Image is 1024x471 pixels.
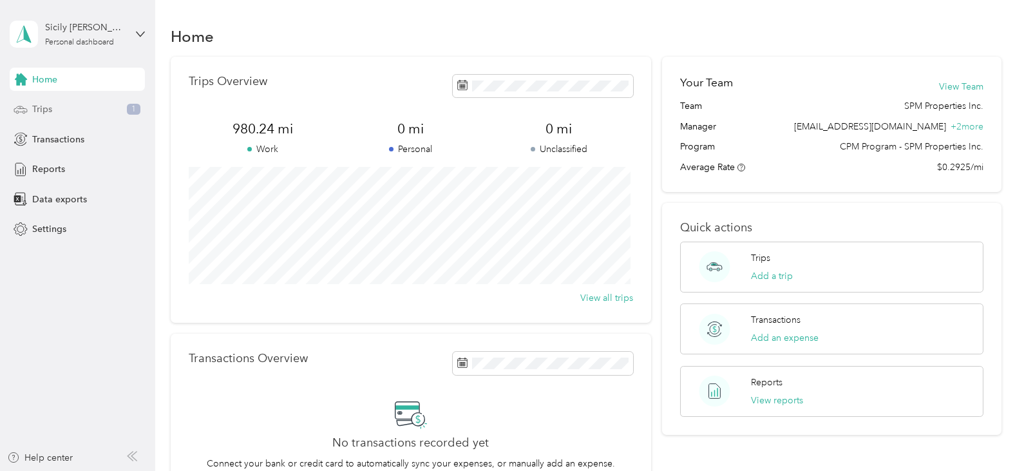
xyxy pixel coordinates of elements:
p: Reports [751,376,782,389]
h1: Home [171,30,214,43]
p: Personal [337,142,485,156]
span: Manager [680,120,716,133]
span: 0 mi [485,120,633,138]
p: Work [189,142,337,156]
p: Trips Overview [189,75,267,88]
h2: No transactions recorded yet [332,436,489,450]
iframe: Everlance-gr Chat Button Frame [952,399,1024,471]
p: Transactions Overview [189,352,308,365]
span: SPM Properties Inc. [904,99,983,113]
button: Add an expense [751,331,819,345]
span: CPM Program - SPM Properties Inc. [840,140,983,153]
div: Personal dashboard [45,39,114,46]
h2: Your Team [680,75,733,91]
p: Unclassified [485,142,633,156]
p: Trips [751,251,770,265]
button: Help center [7,451,73,465]
p: Connect your bank or credit card to automatically sync your expenses, or manually add an expense. [207,457,615,470]
span: 1 [127,104,140,115]
span: Transactions [32,133,84,146]
span: Average Rate [680,162,735,173]
span: Settings [32,222,66,236]
span: 0 mi [337,120,485,138]
span: 980.24 mi [189,120,337,138]
span: Home [32,73,57,86]
div: Sicily [PERSON_NAME] [45,21,126,34]
span: Program [680,140,715,153]
p: Transactions [751,313,801,327]
button: View all trips [580,291,633,305]
span: Trips [32,102,52,116]
button: View Team [939,80,983,93]
button: Add a trip [751,269,793,283]
button: View reports [751,394,803,407]
span: + 2 more [951,121,983,132]
span: Data exports [32,193,87,206]
span: Reports [32,162,65,176]
span: $0.2925/mi [937,160,983,174]
p: Quick actions [680,221,983,235]
span: [EMAIL_ADDRESS][DOMAIN_NAME] [794,121,946,132]
span: Team [680,99,702,113]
